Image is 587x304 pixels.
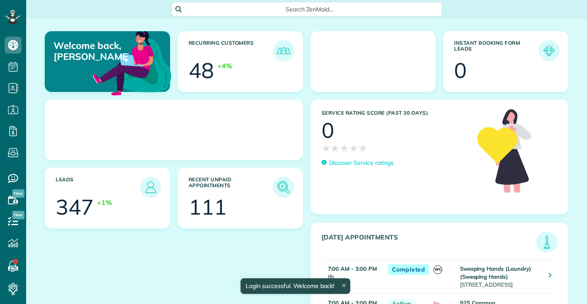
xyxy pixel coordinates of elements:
[322,120,334,141] div: 0
[433,265,442,274] span: WC
[91,22,173,103] img: dashboard_welcome-42a62b7d889689a78055ac9021e634bf52bae3f8056760290aed330b23ab8690.png
[189,60,214,81] div: 48
[358,141,368,156] span: ★
[56,177,140,198] h3: Leads
[322,159,394,167] a: Discover Service ratings
[454,40,538,61] h3: Instant Booking Form Leads
[460,265,531,280] strong: Sweeping Hands (Laundry) (Sweeping Hands)
[329,159,394,167] p: Discover Service ratings
[12,189,24,198] span: New
[56,196,94,218] div: 347
[275,42,292,59] img: icon_recurring_customers-cf858462ba22bcd05b5a5880d41d6543d210077de5bb9ebc9590e49fd87d84ed.png
[328,265,377,272] strong: 7:00 AM - 3:00 PM
[322,234,537,253] h3: [DATE] Appointments
[388,264,430,275] span: Completed
[241,278,350,294] div: Login successful. Welcome back!
[97,198,112,207] div: +1%
[275,179,292,196] img: icon_unpaid_appointments-47b8ce3997adf2238b356f14209ab4cced10bd1f174958f3ca8f1d0dd7fffeee.png
[349,141,358,156] span: ★
[189,196,227,218] div: 111
[340,141,349,156] span: ★
[538,234,555,250] img: icon_todays_appointments-901f7ab196bb0bea1936b74009e4eb5ffbc2d2711fa7634e0d609ed5ef32b18b.png
[322,110,469,116] h3: Service Rating score (past 30 days)
[189,40,273,61] h3: Recurring Customers
[189,177,273,198] h3: Recent unpaid appointments
[458,259,542,293] td: [STREET_ADDRESS]
[217,61,232,71] div: +4%
[454,60,467,81] div: 0
[322,259,384,293] td: 8h
[322,141,331,156] span: ★
[54,40,129,62] p: Welcome back, [PERSON_NAME]!
[330,141,340,156] span: ★
[142,179,159,196] img: icon_leads-1bed01f49abd5b7fead27621c3d59655bb73ed531f8eeb49469d10e621d6b896.png
[12,211,24,219] span: New
[541,42,557,59] img: icon_form_leads-04211a6a04a5b2264e4ee56bc0799ec3eb69b7e499cbb523a139df1d13a81ae0.png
